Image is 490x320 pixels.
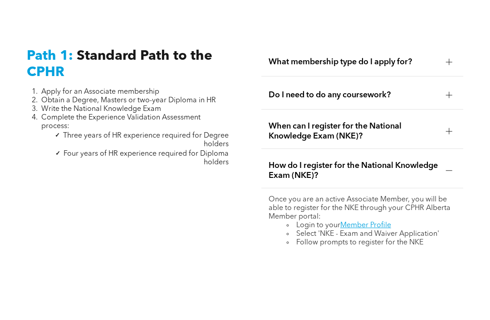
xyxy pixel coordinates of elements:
p: Once you are an active Associate Member, you will be able to register for the NKE through your CP... [269,196,456,222]
span: Standard Path to the [77,50,212,63]
span: CPHR [27,66,64,80]
span: What membership type do I apply for? [269,57,439,67]
span: Obtain a Degree, Masters or two-year Diploma in HR [41,97,216,105]
span: Complete the Experience Validation Assessment process: [41,115,201,130]
span: How do I register for the National Knowledge Exam (NKE)? [269,161,439,181]
span: Three years of HR experience required for Degree holders [63,133,229,148]
span: Apply for an Associate membership [41,89,159,96]
span: When can I register for the National Knowledge Exam (NKE)? [269,122,439,142]
li: Login to your [287,222,456,230]
li: Follow prompts to register for the NKE [287,239,456,248]
span: Write the National Knowledge Exam [41,106,161,113]
a: Member Profile [340,222,391,229]
span: Do I need to do any coursework? [269,91,439,100]
span: Path 1: [27,50,73,63]
span: Four years of HR experience required for Diploma holders [64,151,229,167]
li: Select 'NKE - Exam and Waiver Application' [287,230,456,239]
